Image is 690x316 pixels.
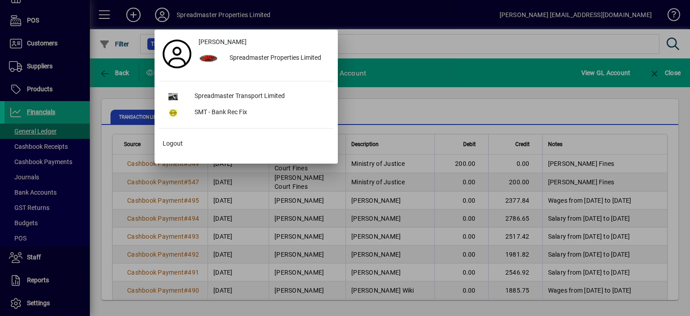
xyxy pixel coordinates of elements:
[195,34,333,50] a: [PERSON_NAME]
[195,50,333,67] button: Spreadmaster Properties Limited
[222,50,333,67] div: Spreadmaster Properties Limited
[159,105,333,121] button: SMT - Bank Rec Fix
[187,89,333,105] div: Spreadmaster Transport Limited
[199,37,247,47] span: [PERSON_NAME]
[159,136,333,152] button: Logout
[159,46,195,62] a: Profile
[163,139,183,148] span: Logout
[187,105,333,121] div: SMT - Bank Rec Fix
[159,89,333,105] button: Spreadmaster Transport Limited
